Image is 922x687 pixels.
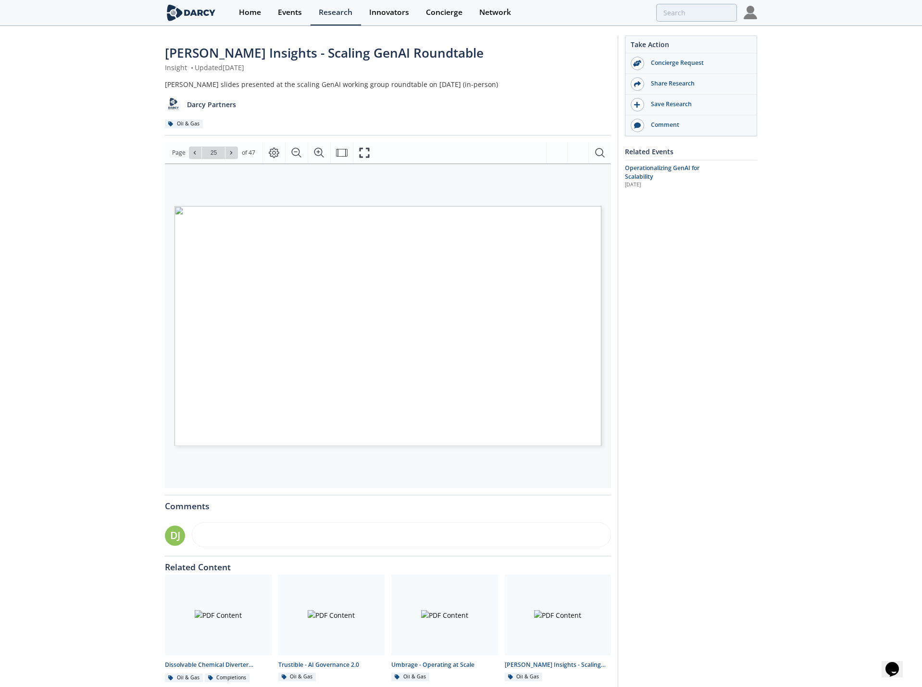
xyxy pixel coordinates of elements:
span: [PERSON_NAME] Insights - Scaling GenAI Roundtable [165,44,484,61]
div: DJ [165,526,185,546]
div: Events [278,9,302,16]
div: Oil & Gas [165,120,203,128]
iframe: chat widget [882,649,912,677]
div: [PERSON_NAME] Insights - Scaling GenAI Roundtable [505,661,611,669]
a: PDF Content [PERSON_NAME] Insights - Scaling GenAI Roundtable Oil & Gas [501,575,615,683]
span: Operationalizing GenAI for Scalability [625,164,699,181]
div: Concierge Request [644,59,752,67]
div: [PERSON_NAME] slides presented at the scaling GenAI working group roundtable on [DATE] (in-person) [165,79,611,89]
div: Oil & Gas [278,673,316,681]
a: Operationalizing GenAI for Scalability [DATE] [625,164,757,189]
div: Related Content [165,556,611,572]
div: Take Action [625,39,757,53]
div: Innovators [369,9,409,16]
div: Insight Updated [DATE] [165,62,611,73]
div: Concierge [426,9,462,16]
div: Oil & Gas [391,673,429,681]
div: Umbrage - Operating at Scale [391,661,498,669]
div: Completions [205,674,250,682]
p: Darcy Partners [187,99,236,110]
div: Oil & Gas [505,673,543,681]
a: PDF Content Trustible - AI Governance 2.0 Oil & Gas [275,575,388,683]
img: Profile [744,6,757,19]
div: Share Research [644,79,752,88]
div: Home [239,9,261,16]
a: PDF Content Umbrage - Operating at Scale Oil & Gas [388,575,501,683]
div: Trustible - AI Governance 2.0 [278,661,385,669]
div: Network [479,9,511,16]
div: Oil & Gas [165,674,203,682]
div: [DATE] [625,181,710,189]
div: Comment [644,121,752,129]
a: PDF Content Dissolvable Chemical Diverter Innovators - Innovator Landscape Oil & Gas Completions [162,575,275,683]
div: Related Events [625,143,757,160]
span: • [189,63,195,72]
input: Advanced Search [656,4,737,22]
div: Research [319,9,352,16]
div: Save Research [644,100,752,109]
img: logo-wide.svg [165,4,217,21]
div: Dissolvable Chemical Diverter Innovators - Innovator Landscape [165,661,272,669]
div: Comments [165,495,611,511]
